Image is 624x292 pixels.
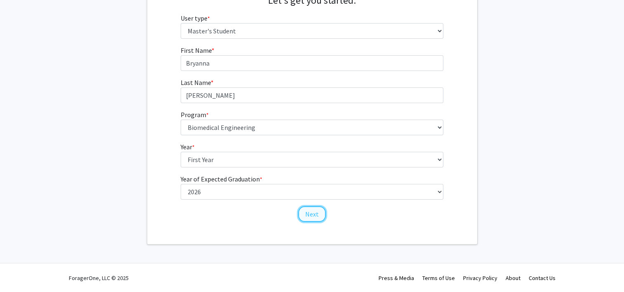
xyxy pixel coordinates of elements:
[181,78,211,87] span: Last Name
[463,274,497,282] a: Privacy Policy
[379,274,414,282] a: Press & Media
[6,255,35,286] iframe: Chat
[181,174,262,184] label: Year of Expected Graduation
[529,274,556,282] a: Contact Us
[422,274,455,282] a: Terms of Use
[506,274,520,282] a: About
[181,46,212,54] span: First Name
[181,142,195,152] label: Year
[181,13,210,23] label: User type
[298,206,326,222] button: Next
[181,110,209,120] label: Program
